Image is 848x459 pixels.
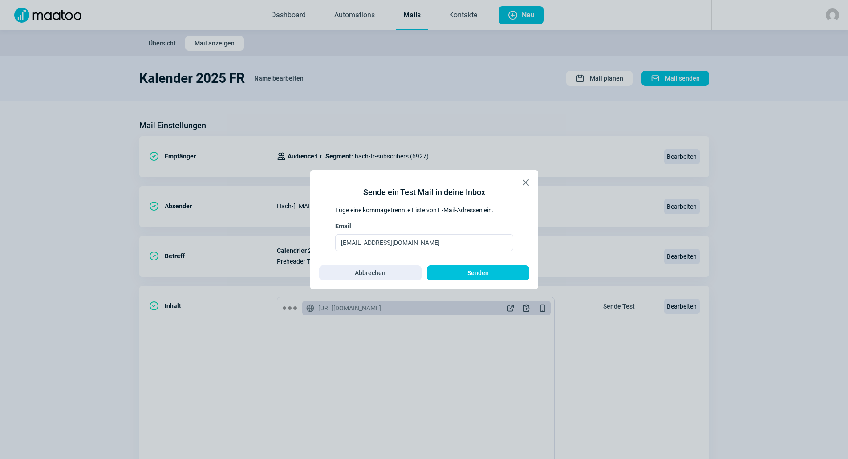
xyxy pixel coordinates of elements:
span: Email [335,222,351,231]
button: Abbrechen [319,265,422,280]
input: Email [335,234,513,251]
span: Senden [467,266,489,280]
span: Abbrechen [355,266,385,280]
div: Füge eine kommagetrennte Liste von E-Mail-Adressen ein. [335,206,513,215]
div: Sende ein Test Mail in deine Inbox [363,186,485,199]
button: Senden [427,265,529,280]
